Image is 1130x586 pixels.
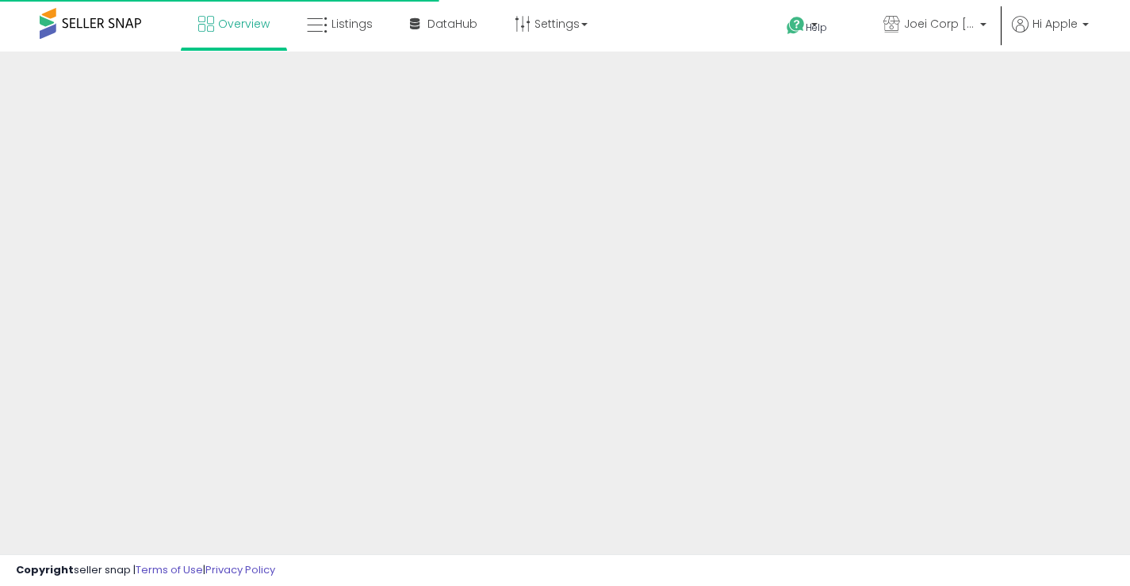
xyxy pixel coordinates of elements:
a: Hi Apple [1012,16,1089,52]
span: Help [806,21,827,34]
a: Terms of Use [136,562,203,577]
span: Overview [218,16,270,32]
a: Privacy Policy [205,562,275,577]
i: Get Help [786,16,806,36]
span: Joei Corp [GEOGRAPHIC_DATA] [904,16,975,32]
strong: Copyright [16,562,74,577]
span: Hi Apple [1032,16,1078,32]
a: Help [774,4,858,52]
span: DataHub [427,16,477,32]
div: seller snap | | [16,563,275,578]
span: Listings [331,16,373,32]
